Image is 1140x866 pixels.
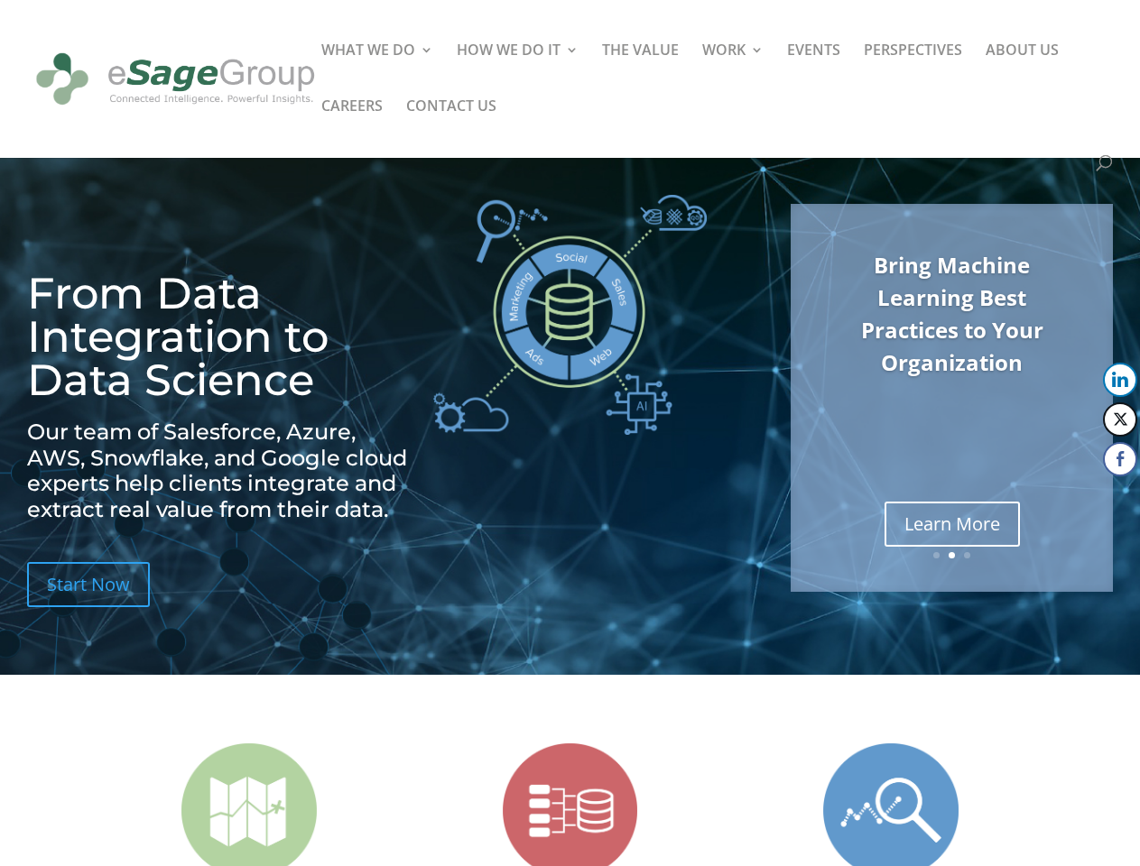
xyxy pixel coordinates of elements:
button: Facebook Share [1103,442,1137,476]
h1: From Data Integration to Data Science [27,272,413,410]
button: Twitter Share [1103,402,1137,437]
a: 2 [949,552,955,558]
a: PERSPECTIVES [864,43,962,99]
button: LinkedIn Share [1103,363,1137,397]
a: WORK [702,43,764,99]
img: eSage Group [31,40,320,119]
a: Learn More [885,502,1020,547]
a: CAREERS [321,99,383,155]
a: WHAT WE DO [321,43,433,99]
a: Start Now [27,562,150,607]
a: THE VALUE [602,43,679,99]
a: ABOUT US [986,43,1059,99]
a: 1 [933,552,940,558]
a: CONTACT US [406,99,496,155]
a: HOW WE DO IT [457,43,579,99]
a: EVENTS [787,43,840,99]
h2: Our team of Salesforce, Azure, AWS, Snowflake, and Google cloud experts help clients integrate an... [27,419,413,532]
a: Bring Machine Learning Best Practices to Your Organization [861,250,1043,377]
a: 3 [964,552,970,558]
